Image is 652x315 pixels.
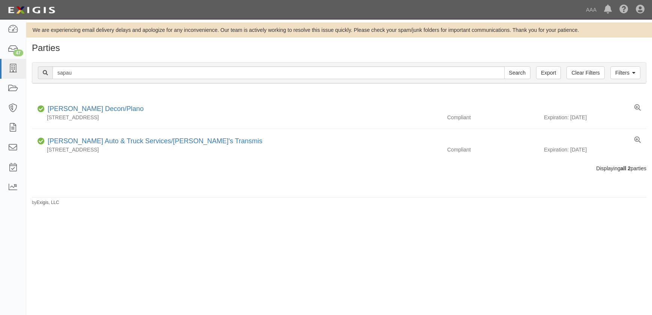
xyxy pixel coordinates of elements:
[544,146,646,153] div: Expiration: [DATE]
[48,105,144,112] a: [PERSON_NAME] Decon/Plano
[544,114,646,121] div: Expiration: [DATE]
[48,137,263,145] a: [PERSON_NAME] Auto & Truck Services/[PERSON_NAME]'s Transmis
[32,199,59,206] small: by
[53,66,505,79] input: Search
[566,66,604,79] a: Clear Filters
[32,114,442,121] div: [STREET_ADDRESS]
[32,146,442,153] div: [STREET_ADDRESS]
[610,66,640,79] a: Filters
[38,139,45,144] i: Compliant
[536,66,561,79] a: Export
[634,104,641,112] a: View results summary
[620,165,631,171] b: all 2
[619,5,628,14] i: Help Center - Complianz
[38,106,45,112] i: Compliant
[6,3,57,17] img: logo-5460c22ac91f19d4615b14bd174203de0afe785f0fc80cf4dbbc73dc1793850b.png
[442,114,544,121] div: Compliant
[37,200,59,205] a: Exigis, LLC
[13,49,23,56] div: 47
[45,104,144,114] div: Spaulding Decon/Plano
[45,136,263,146] div: Webb's Auto & Truck Services/Paul's Transmis
[32,43,646,53] h1: Parties
[26,26,652,34] div: We are experiencing email delivery delays and apologize for any inconvenience. Our team is active...
[442,146,544,153] div: Compliant
[582,2,600,17] a: AAA
[26,165,652,172] div: Displaying parties
[634,136,641,144] a: View results summary
[504,66,530,79] input: Search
